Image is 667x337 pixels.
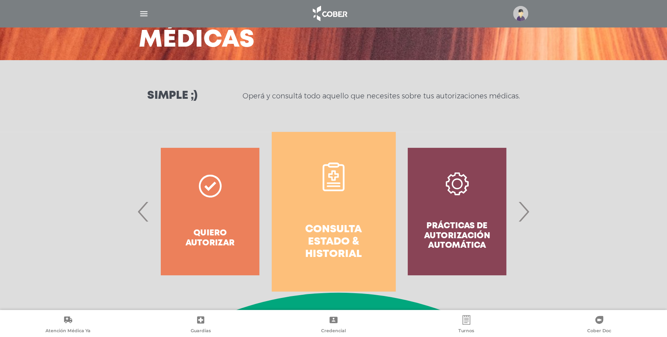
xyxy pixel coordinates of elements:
[136,190,151,233] span: Previous
[272,132,395,291] a: Consulta estado & historial
[139,9,149,19] img: Cober_menu-lines-white.svg
[533,315,665,335] a: Cober Doc
[516,190,531,233] span: Next
[139,9,363,51] h3: Autorizaciones médicas
[513,6,528,21] img: profile-placeholder.svg
[286,223,381,261] h4: Consulta estado & historial
[400,315,533,335] a: Turnos
[2,315,134,335] a: Atención Médica Ya
[308,4,350,23] img: logo_cober_home-white.png
[243,91,520,101] p: Operá y consultá todo aquello que necesites sobre tus autorizaciones médicas.
[134,315,267,335] a: Guardias
[147,90,197,102] h3: Simple ;)
[587,328,611,335] span: Cober Doc
[191,328,211,335] span: Guardias
[45,328,91,335] span: Atención Médica Ya
[458,328,474,335] span: Turnos
[267,315,400,335] a: Credencial
[321,328,346,335] span: Credencial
